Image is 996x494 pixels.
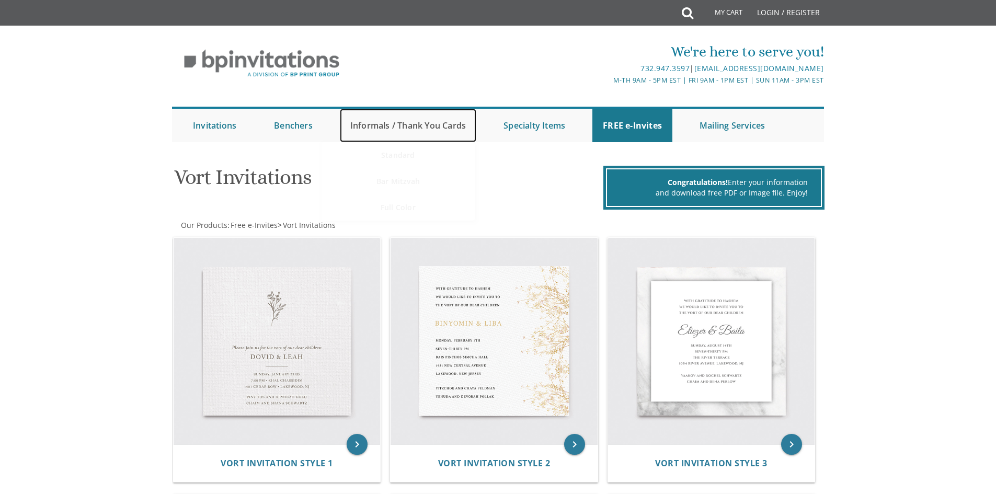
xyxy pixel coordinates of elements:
[340,109,476,142] a: Informals / Thank You Cards
[322,168,475,194] a: Bar Mitzvah
[620,188,808,198] div: and download free PDF or Image file. Enjoy!
[620,177,808,188] div: Enter your information
[182,109,247,142] a: Invitations
[781,434,802,455] a: keyboard_arrow_right
[390,41,824,62] div: We're here to serve you!
[283,220,336,230] span: Vort Invitations
[172,220,498,231] div: :
[689,109,775,142] a: Mailing Services
[221,458,333,468] a: Vort Invitation Style 1
[390,75,824,86] div: M-Th 9am - 5pm EST | Fri 9am - 1pm EST | Sun 11am - 3pm EST
[172,42,351,85] img: BP Invitation Loft
[264,109,323,142] a: Benchers
[390,62,824,75] div: |
[655,457,768,469] span: Vort Invitation Style 3
[230,220,278,230] a: Free e-Invites
[278,220,336,230] span: >
[655,458,768,468] a: Vort Invitation Style 3
[174,238,381,445] img: Vort Invitation Style 1
[608,238,815,445] img: Vort Invitation Style 3
[174,166,601,197] h1: Vort Invitations
[282,220,336,230] a: Vort Invitations
[322,194,475,221] a: Full Color
[221,457,333,469] span: Vort Invitation Style 1
[640,63,690,73] a: 732.947.3597
[564,434,585,455] a: keyboard_arrow_right
[592,109,672,142] a: FREE e-Invites
[668,177,728,187] span: Congratulations!
[391,238,598,445] img: Vort Invitation Style 2
[493,109,576,142] a: Specialty Items
[347,434,368,455] a: keyboard_arrow_right
[694,63,824,73] a: [EMAIL_ADDRESS][DOMAIN_NAME]
[692,1,750,27] a: My Cart
[438,457,551,469] span: Vort Invitation Style 2
[231,220,278,230] span: Free e-Invites
[322,142,475,168] a: Standard
[180,220,227,230] a: Our Products
[438,458,551,468] a: Vort Invitation Style 2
